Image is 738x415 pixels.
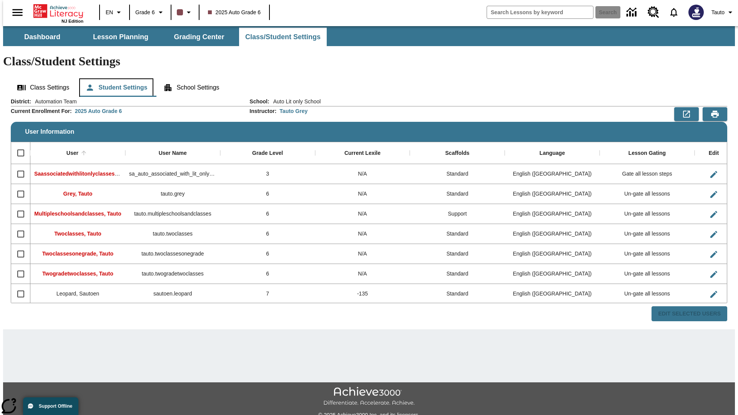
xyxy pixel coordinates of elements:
button: Edit User [706,167,721,182]
div: Standard [410,284,505,304]
div: tauto.grey [125,184,220,204]
input: search field [487,6,593,18]
a: Data Center [622,2,643,23]
div: Standard [410,244,505,264]
span: Multipleschoolsandclasses, Tauto [34,211,121,217]
span: 2025 Auto Grade 6 [208,8,261,17]
span: EN [106,8,113,17]
a: Resource Center, Will open in new tab [643,2,664,23]
div: tauto.twoclasses [125,224,220,244]
div: Scaffolds [445,150,469,157]
div: N/A [315,164,410,184]
span: Twoclassesonegrade, Tauto [42,251,113,257]
span: Tauto [711,8,725,17]
div: English (US) [505,164,600,184]
div: 6 [220,204,315,224]
div: English (US) [505,284,600,304]
div: N/A [315,204,410,224]
div: English (US) [505,244,600,264]
div: N/A [315,244,410,264]
button: Class color is dark brown. Change class color [174,5,196,19]
button: Student Settings [79,78,153,97]
div: sautoen.leopard [125,284,220,304]
span: Support Offline [39,403,72,409]
button: Profile/Settings [708,5,738,19]
div: User Information [11,98,727,322]
div: Edit [709,150,719,157]
div: 3 [220,164,315,184]
div: Lesson Gating [628,150,666,157]
span: Twogradetwoclasses, Tauto [42,271,113,277]
button: Dashboard [4,28,81,46]
div: English (US) [505,184,600,204]
div: Un-gate all lessons [600,204,695,224]
img: Achieve3000 Differentiate Accelerate Achieve [323,387,415,407]
h2: Instructor : [249,108,276,115]
div: Current Lexile [344,150,381,157]
a: Notifications [664,2,684,22]
button: Edit User [706,247,721,262]
span: Grey, Tauto [63,191,93,197]
h2: Current Enrollment For : [11,108,72,115]
div: Un-gate all lessons [600,264,695,284]
div: N/A [315,264,410,284]
div: 6 [220,264,315,284]
div: Standard [410,184,505,204]
div: N/A [315,224,410,244]
div: 6 [220,224,315,244]
button: Grading Center [161,28,238,46]
div: sa_auto_associated_with_lit_only_classes [125,164,220,184]
img: Avatar [688,5,704,20]
span: Grade 6 [135,8,155,17]
div: Language [540,150,565,157]
span: User Information [25,128,74,135]
span: Auto Lit only School [269,98,321,105]
div: SubNavbar [3,28,327,46]
button: Class/Student Settings [239,28,327,46]
span: NJ Edition [61,19,83,23]
button: Print Preview [703,107,727,121]
button: Language: EN, Select a language [102,5,127,19]
div: tauto.twoclassesonegrade [125,244,220,264]
div: Un-gate all lessons [600,284,695,304]
div: 6 [220,184,315,204]
div: User [66,150,78,157]
div: Home [33,3,83,23]
div: Gate all lesson steps [600,164,695,184]
button: Edit User [706,267,721,282]
div: tauto.multipleschoolsandclasses [125,204,220,224]
h1: Class/Student Settings [3,54,735,68]
span: Twoclasses, Tauto [54,231,101,237]
div: 6 [220,244,315,264]
div: 2025 Auto Grade 6 [75,107,122,115]
div: N/A [315,184,410,204]
div: Grade Level [252,150,283,157]
div: Class/Student Settings [11,78,727,97]
div: User Name [159,150,187,157]
span: Leopard, Sautoen [57,290,99,297]
button: Support Offline [23,397,78,415]
div: Un-gate all lessons [600,244,695,264]
div: English (US) [505,264,600,284]
h2: District : [11,98,31,105]
button: Edit User [706,187,721,202]
button: Select a new avatar [684,2,708,22]
div: Standard [410,264,505,284]
div: tauto.twogradetwoclasses [125,264,220,284]
button: Class Settings [11,78,75,97]
div: Un-gate all lessons [600,224,695,244]
div: Standard [410,224,505,244]
button: Edit User [706,207,721,222]
div: -135 [315,284,410,304]
h2: School : [249,98,269,105]
div: English (US) [505,204,600,224]
button: Grade: Grade 6, Select a grade [132,5,168,19]
span: Automation Team [31,98,77,105]
button: Export to CSV [674,107,699,121]
div: Support [410,204,505,224]
span: Saassociatedwithlitonlyclasses, Saassociatedwithlitonlyclasses [34,171,198,177]
button: Open side menu [6,1,29,24]
button: School Settings [157,78,225,97]
button: Edit User [706,287,721,302]
div: SubNavbar [3,26,735,46]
